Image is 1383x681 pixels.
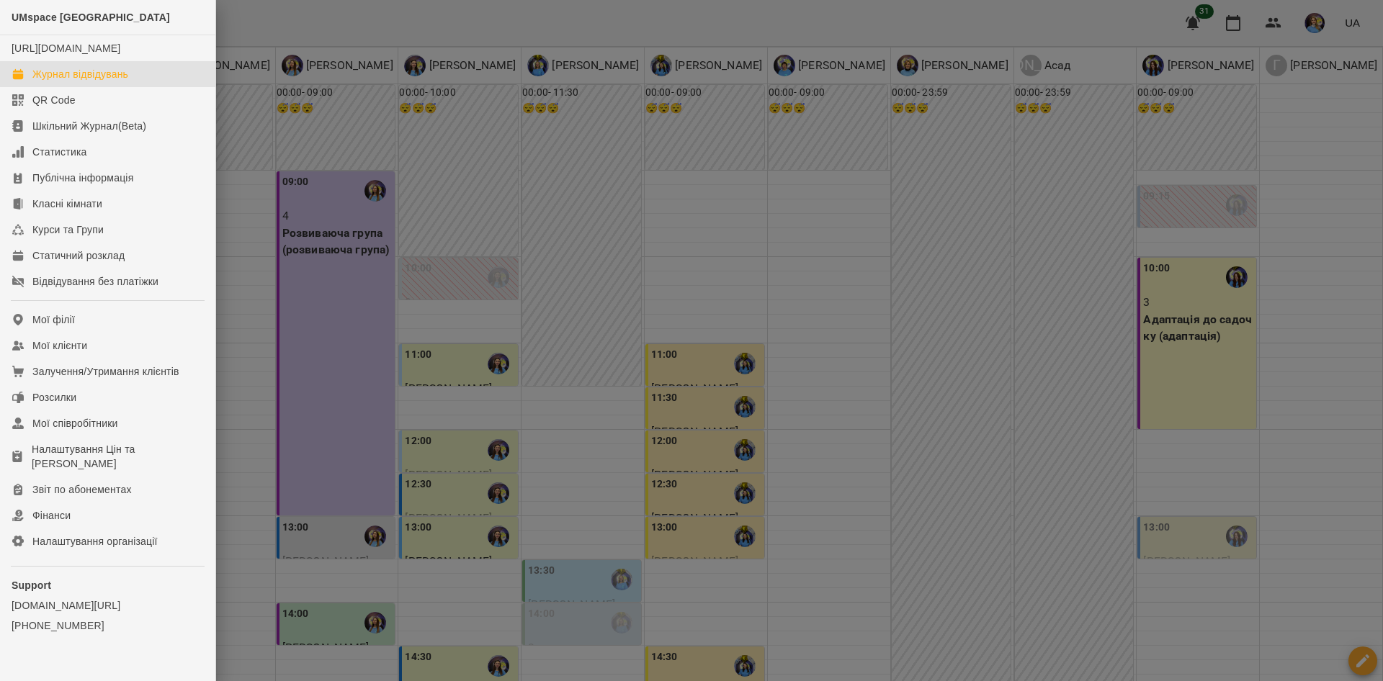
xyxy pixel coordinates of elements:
[32,338,87,353] div: Мої клієнти
[32,312,75,327] div: Мої філії
[12,12,170,23] span: UMspace [GEOGRAPHIC_DATA]
[12,42,120,54] a: [URL][DOMAIN_NAME]
[32,508,71,523] div: Фінанси
[32,442,204,471] div: Налаштування Цін та [PERSON_NAME]
[32,364,179,379] div: Залучення/Утримання клієнтів
[32,390,76,405] div: Розсилки
[32,534,158,549] div: Налаштування організації
[32,482,132,497] div: Звіт по абонементах
[12,618,204,633] a: [PHONE_NUMBER]
[32,171,133,185] div: Публічна інформація
[32,67,128,81] div: Журнал відвідувань
[32,93,76,107] div: QR Code
[32,248,125,263] div: Статичний розклад
[32,222,104,237] div: Курси та Групи
[32,274,158,289] div: Відвідування без платіжки
[32,197,102,211] div: Класні кімнати
[32,119,146,133] div: Шкільний Журнал(Beta)
[32,145,87,159] div: Статистика
[12,578,204,592] p: Support
[12,598,204,613] a: [DOMAIN_NAME][URL]
[32,416,118,430] div: Мої співробітники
